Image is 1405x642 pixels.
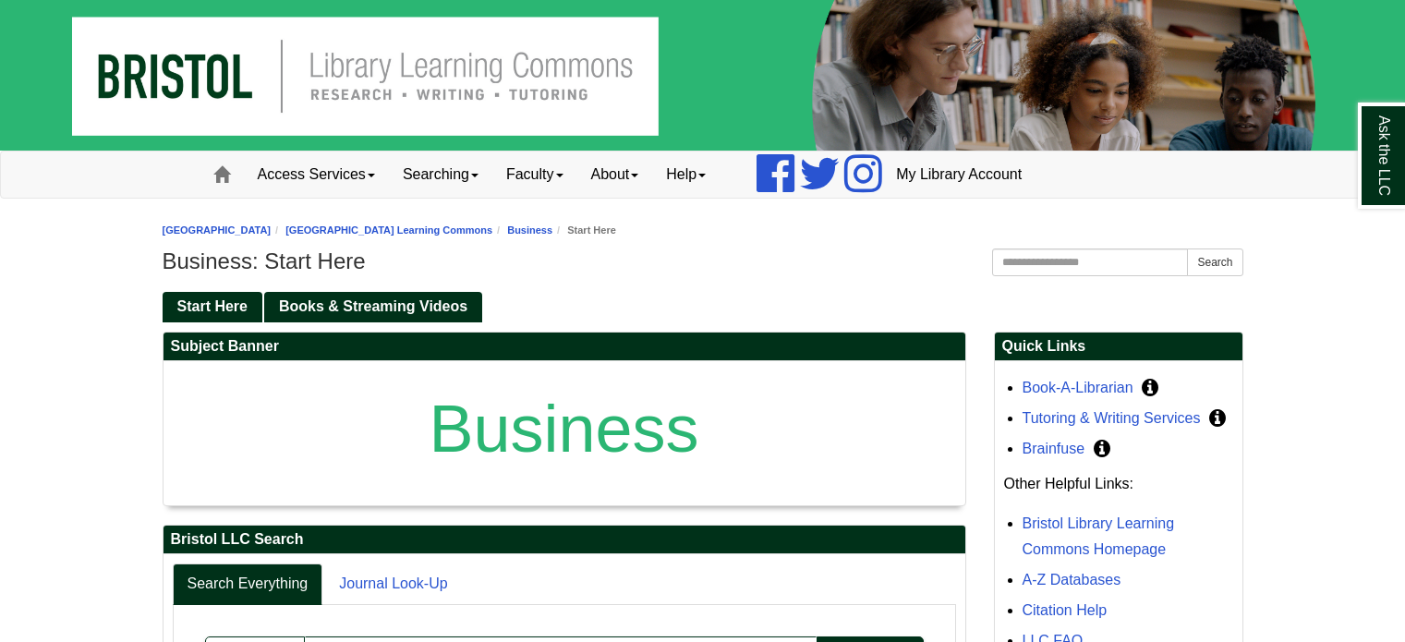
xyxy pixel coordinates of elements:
h2: Quick Links [995,333,1242,361]
a: A-Z Databases [1023,572,1121,587]
a: Help [652,151,720,198]
a: Brainfuse [1023,441,1085,456]
h2: Bristol LLC Search [164,526,965,554]
h1: Business: Start Here [163,248,1243,274]
a: Books & Streaming Videos [264,292,482,322]
a: Citation Help [1023,602,1108,618]
a: About [577,151,653,198]
a: Bristol Library Learning Commons Homepage [1023,515,1175,557]
a: Tutoring & Writing Services [1023,410,1201,426]
nav: breadcrumb [163,222,1243,239]
a: My Library Account [882,151,1036,198]
a: Journal Look-Up [324,563,462,605]
div: Guide Pages [163,290,1243,321]
span: Books & Streaming Videos [279,298,467,314]
a: Faculty [492,151,577,198]
li: Start Here [552,222,616,239]
a: Book-A-Librarian [1023,380,1133,395]
a: Access Services [244,151,389,198]
a: Start Here [163,292,262,322]
span: Business [429,392,698,466]
a: Search Everything [173,563,323,605]
h2: Subject Banner [164,333,965,361]
a: [GEOGRAPHIC_DATA] [163,224,272,236]
a: Searching [389,151,492,198]
a: [GEOGRAPHIC_DATA] Learning Commons [285,224,492,236]
button: Search [1187,248,1242,276]
a: Business [507,224,552,236]
p: Other Helpful Links: [1004,471,1233,497]
span: Start Here [177,298,248,314]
